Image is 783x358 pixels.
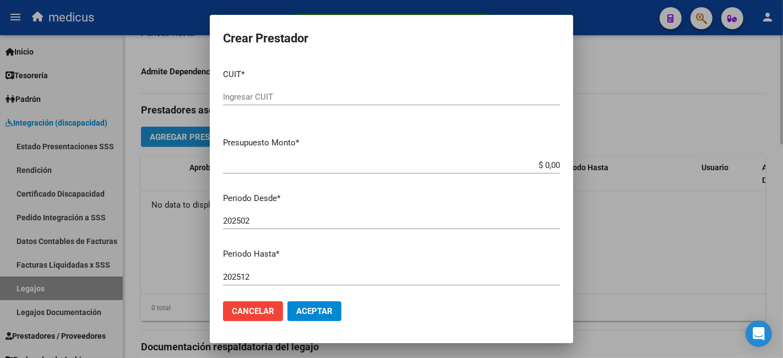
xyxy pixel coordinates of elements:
[746,321,772,347] div: Open Intercom Messenger
[223,137,560,149] p: Presupuesto Monto
[223,68,560,81] p: CUIT
[232,306,274,316] span: Cancelar
[223,248,560,261] p: Periodo Hasta
[296,306,333,316] span: Aceptar
[223,301,283,321] button: Cancelar
[223,192,560,205] p: Periodo Desde
[223,28,560,49] h2: Crear Prestador
[287,301,341,321] button: Aceptar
